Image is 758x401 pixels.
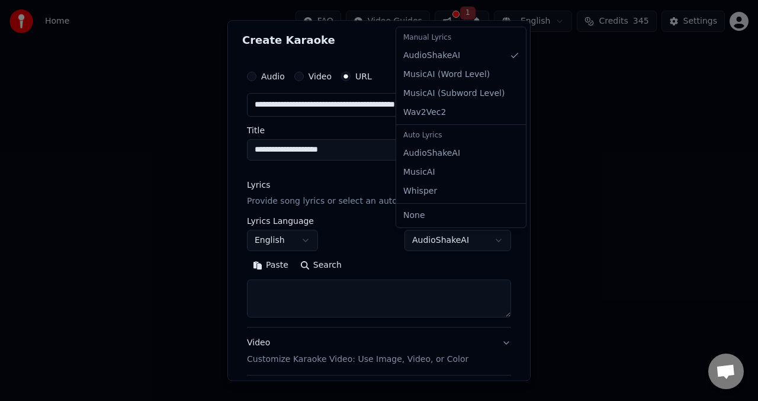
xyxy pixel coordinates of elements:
span: AudioShakeAI [403,50,460,62]
span: MusicAI ( Word Level ) [403,69,490,81]
span: MusicAI ( Subword Level ) [403,88,505,100]
div: Auto Lyrics [399,127,523,144]
span: None [403,210,425,222]
div: Manual Lyrics [399,30,523,46]
span: AudioShakeAI [403,147,460,159]
span: MusicAI [403,166,435,178]
span: Wav2Vec2 [403,107,446,118]
span: Whisper [403,185,437,197]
